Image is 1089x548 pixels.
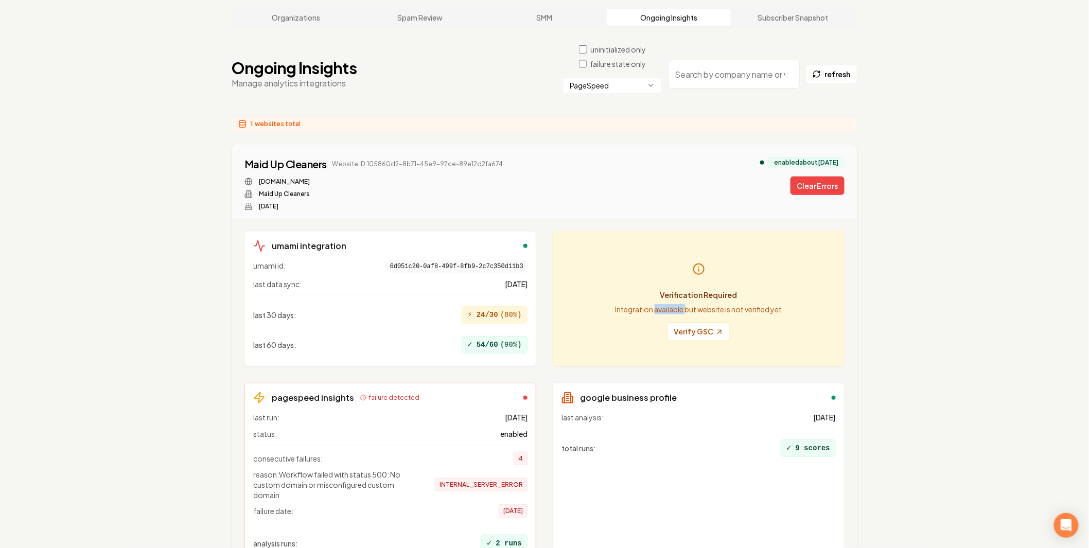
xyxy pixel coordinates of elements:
[781,439,836,457] div: 9 scores
[791,176,845,195] button: Clear Errors
[482,9,607,26] a: SMM
[500,429,528,439] span: enabled
[616,290,782,300] p: Verification Required
[561,412,604,422] span: last analysis:
[467,309,472,321] span: ⚡
[561,443,596,453] span: total runs :
[523,396,528,400] div: failed
[368,394,419,402] span: failure detected
[499,504,528,518] span: [DATE]
[253,310,296,320] span: last 30 days :
[523,244,528,248] div: enabled
[467,339,472,351] span: ✓
[462,306,528,324] div: 24/30
[668,60,800,89] input: Search by company name or website ID
[731,9,855,26] a: Subscriber Snapshot
[386,260,528,273] span: 6d051c20-0af8-499f-8fb9-2c7c350d11b3
[272,392,354,404] h3: pagespeed insights
[667,323,730,341] a: Verify GSC
[259,178,310,186] a: [DOMAIN_NAME]
[786,442,792,454] span: ✓
[607,9,731,26] a: Ongoing Insights
[500,340,522,350] span: ( 90 %)
[813,412,836,422] span: [DATE]
[760,161,764,165] div: analytics enabled
[505,412,528,422] span: [DATE]
[580,392,677,404] h3: google business profile
[1054,513,1079,538] div: Open Intercom Messenger
[358,9,483,26] a: Spam Review
[500,310,522,320] span: ( 80 %)
[590,59,646,69] label: failure state only
[253,340,296,350] span: last 60 days :
[232,77,357,90] p: Manage analytics integrations
[244,178,503,186] div: Website
[590,44,646,55] label: uninitialized only
[616,304,782,314] p: Integration available but website is not verified yet
[514,452,528,465] span: 4
[253,429,277,439] span: status:
[255,120,301,128] span: websites total
[505,279,528,289] span: [DATE]
[253,469,418,500] span: reason: Workflow failed with status 500: No custom domain or misconfigured custom domain
[253,453,323,464] span: consecutive failures:
[768,157,845,168] div: enabled about [DATE]
[234,9,358,26] a: Organizations
[832,396,836,400] div: enabled
[462,336,528,353] div: 54/60
[244,157,327,171] a: Maid Up Cleaners
[232,59,357,77] h1: Ongoing Insights
[253,506,293,516] span: failure date:
[806,65,857,83] button: refresh
[253,279,302,289] span: last data sync:
[253,412,279,422] span: last run:
[332,160,503,168] span: Website ID: 105860d2-8b71-45e9-97ce-89e12d2fa674
[251,120,253,128] span: 1
[272,240,346,252] h3: umami integration
[435,478,528,491] span: INTERNAL_SERVER_ERROR
[253,260,286,273] span: umami id:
